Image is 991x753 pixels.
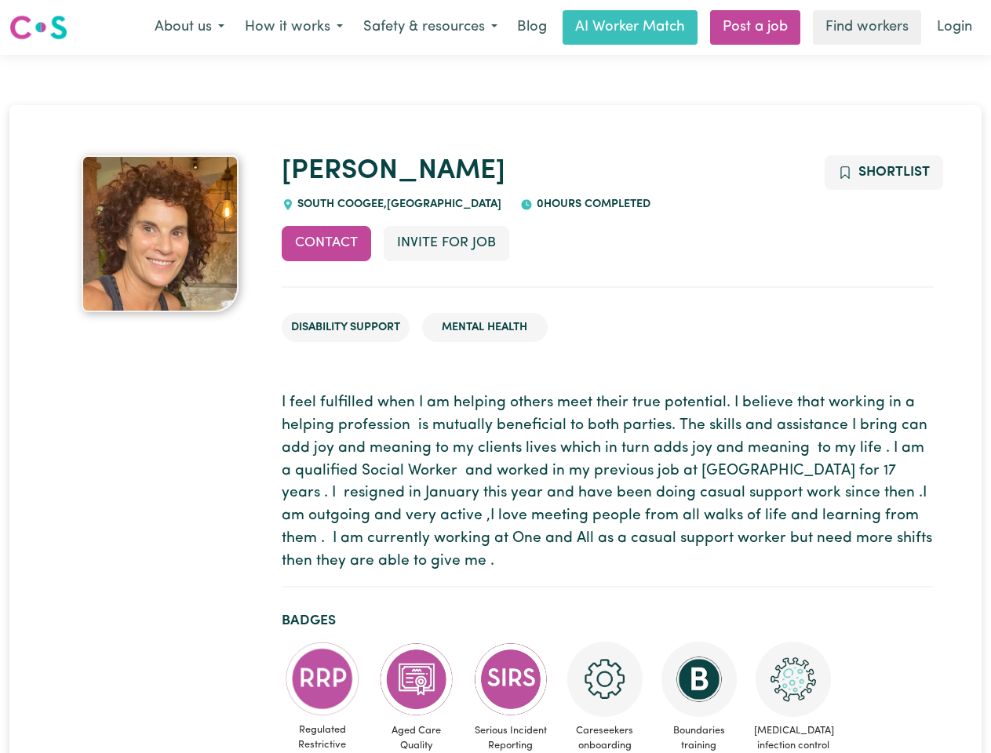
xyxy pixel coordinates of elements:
[282,392,934,573] p: I feel fulfilled when I am helping others meet their true potential. I believe that working in a ...
[282,613,934,629] h2: Badges
[282,158,505,185] a: [PERSON_NAME]
[567,642,643,717] img: CS Academy: Careseekers Onboarding course completed
[508,10,556,45] a: Blog
[813,10,921,45] a: Find workers
[282,313,410,343] li: Disability Support
[384,226,509,260] button: Invite for Job
[533,198,650,210] span: 0 hours completed
[661,642,737,717] img: CS Academy: Boundaries in care and support work course completed
[563,10,698,45] a: AI Worker Match
[58,155,263,312] a: Belinda's profile picture'
[756,642,831,717] img: CS Academy: COVID-19 Infection Control Training course completed
[473,642,548,717] img: CS Academy: Serious Incident Reporting Scheme course completed
[825,155,943,190] button: Add to shortlist
[9,9,67,45] a: Careseekers logo
[858,166,930,179] span: Shortlist
[9,13,67,42] img: Careseekers logo
[927,10,982,45] a: Login
[144,11,235,44] button: About us
[710,10,800,45] a: Post a job
[82,155,239,312] img: Belinda
[235,11,353,44] button: How it works
[353,11,508,44] button: Safety & resources
[285,642,360,716] img: CS Academy: Regulated Restrictive Practices course completed
[282,226,371,260] button: Contact
[379,642,454,717] img: CS Academy: Aged Care Quality Standards & Code of Conduct course completed
[422,313,548,343] li: Mental Health
[294,198,502,210] span: SOUTH COOGEE , [GEOGRAPHIC_DATA]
